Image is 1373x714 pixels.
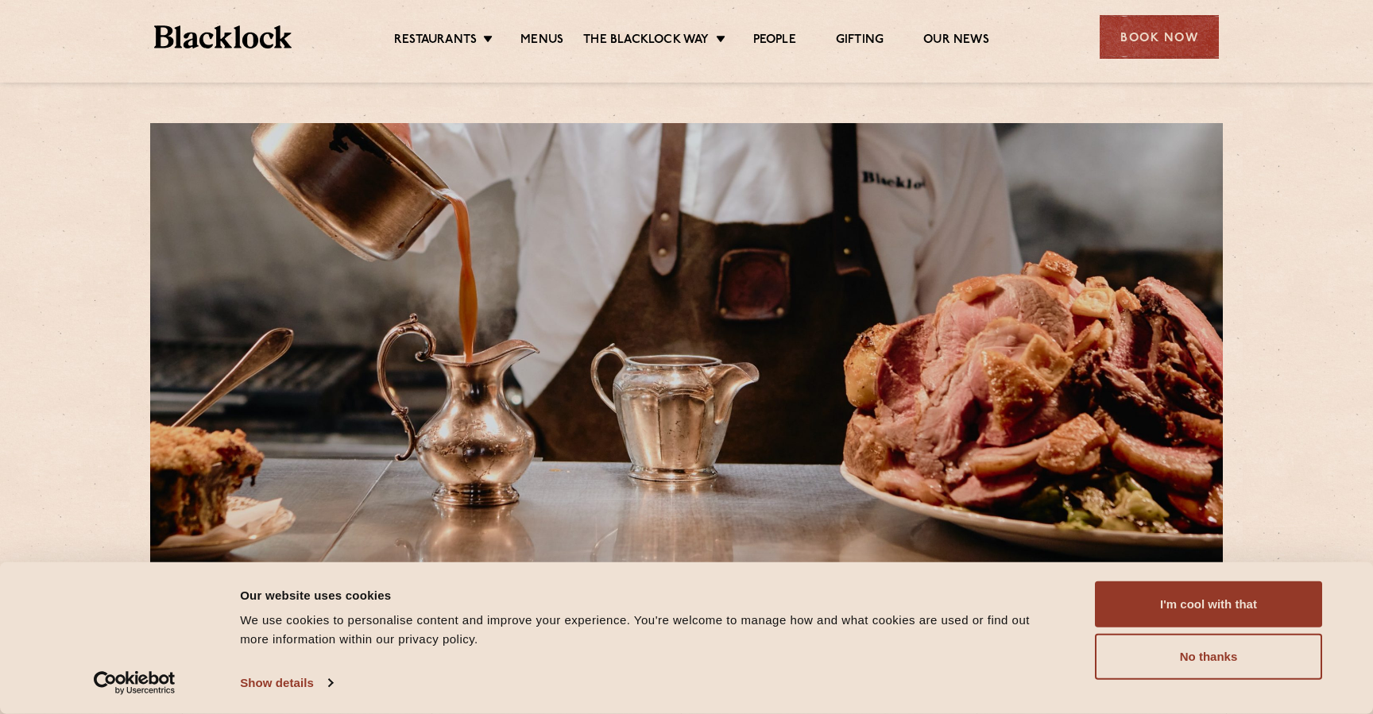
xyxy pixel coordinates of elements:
[1095,634,1322,680] button: No thanks
[65,671,204,695] a: Usercentrics Cookiebot - opens in a new window
[394,33,477,50] a: Restaurants
[240,671,332,695] a: Show details
[583,33,709,50] a: The Blacklock Way
[154,25,292,48] img: BL_Textured_Logo-footer-cropped.svg
[240,611,1059,649] div: We use cookies to personalise content and improve your experience. You're welcome to manage how a...
[1095,581,1322,627] button: I'm cool with that
[836,33,884,50] a: Gifting
[1100,15,1219,59] div: Book Now
[923,33,989,50] a: Our News
[520,33,563,50] a: Menus
[753,33,796,50] a: People
[240,585,1059,604] div: Our website uses cookies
